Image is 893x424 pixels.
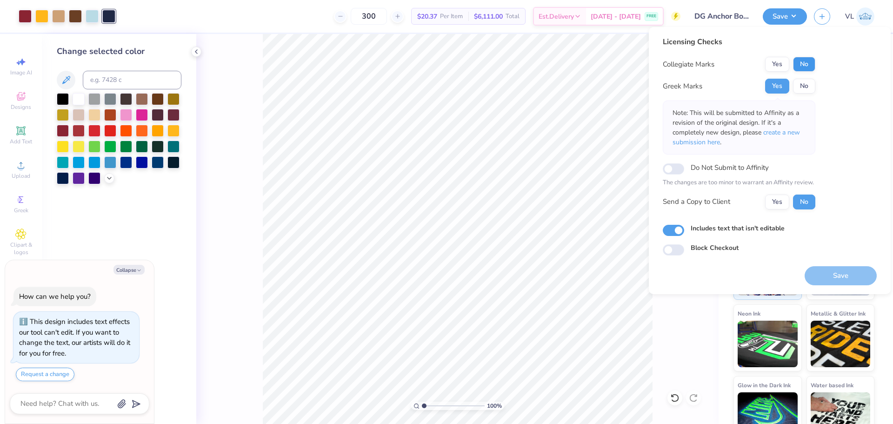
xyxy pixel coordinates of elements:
span: [DATE] - [DATE] [591,12,641,21]
span: Greek [14,207,28,214]
span: Upload [12,172,30,180]
div: Licensing Checks [663,36,815,47]
label: Block Checkout [691,243,739,253]
span: Metallic & Glitter Ink [811,309,866,318]
div: Collegiate Marks [663,59,714,70]
button: Yes [765,57,789,72]
span: Neon Ink [738,309,760,318]
p: Note: This will be submitted to Affinity as a revision of the original design. If it's a complete... [673,108,806,147]
button: Yes [765,79,789,94]
button: No [793,57,815,72]
div: Greek Marks [663,81,702,92]
input: Untitled Design [687,7,756,26]
button: No [793,79,815,94]
span: Water based Ink [811,380,853,390]
button: Collapse [113,265,145,275]
button: Save [763,8,807,25]
span: 100 % [487,402,502,410]
span: Designs [11,103,31,111]
span: Add Text [10,138,32,145]
button: Request a change [16,368,74,381]
span: $6,111.00 [474,12,503,21]
span: Image AI [10,69,32,76]
span: Per Item [440,12,463,21]
div: Change selected color [57,45,181,58]
label: Includes text that isn't editable [691,223,785,233]
div: Send a Copy to Client [663,196,730,207]
a: VL [845,7,874,26]
p: The changes are too minor to warrant an Affinity review. [663,178,815,188]
span: Glow in the Dark Ink [738,380,791,390]
input: e.g. 7428 c [83,71,181,89]
button: Yes [765,195,789,209]
span: Total [506,12,520,21]
span: Est. Delivery [539,12,574,21]
div: This design includes text effects our tool can't edit. If you want to change the text, our artist... [19,317,130,358]
span: Clipart & logos [5,241,37,256]
input: – – [351,8,387,25]
div: How can we help you? [19,292,91,301]
span: $20.37 [417,12,437,21]
span: FREE [646,13,656,20]
img: Metallic & Glitter Ink [811,321,871,367]
img: Vincent Lloyd Laurel [856,7,874,26]
label: Do Not Submit to Affinity [691,162,769,174]
img: Neon Ink [738,321,798,367]
button: No [793,195,815,209]
span: VL [845,11,854,22]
